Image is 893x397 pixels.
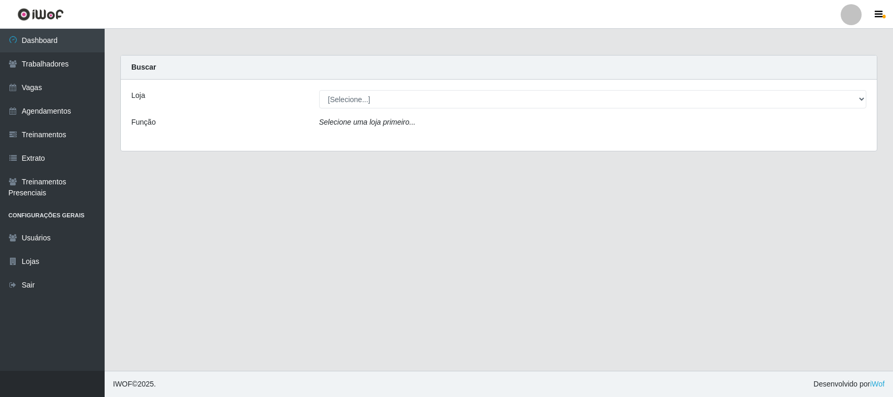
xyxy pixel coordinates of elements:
[131,117,156,128] label: Função
[319,118,415,126] i: Selecione uma loja primeiro...
[870,380,885,388] a: iWof
[131,90,145,101] label: Loja
[813,379,885,390] span: Desenvolvido por
[113,379,156,390] span: © 2025 .
[17,8,64,21] img: CoreUI Logo
[131,63,156,71] strong: Buscar
[113,380,132,388] span: IWOF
